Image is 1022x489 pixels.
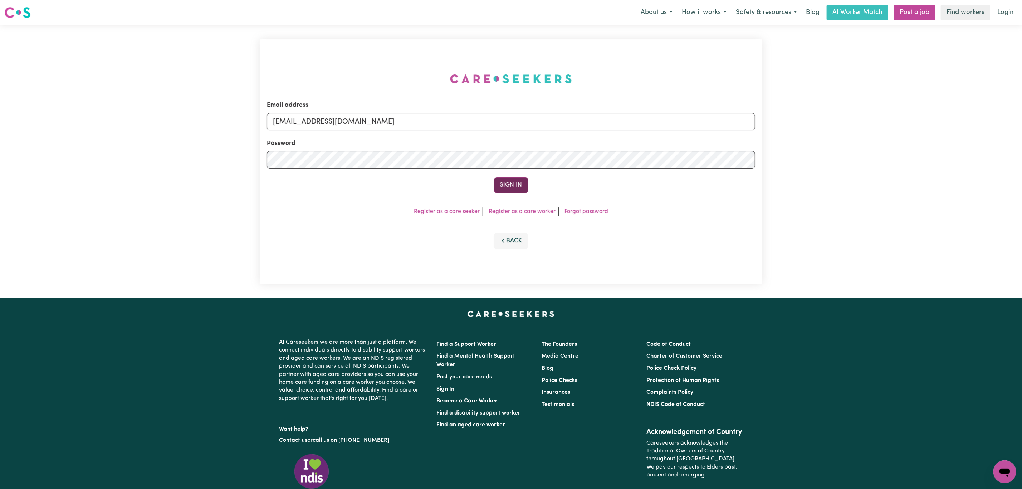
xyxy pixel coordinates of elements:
a: Careseekers logo [4,4,31,21]
iframe: Button to launch messaging window, conversation in progress [993,460,1016,483]
a: NDIS Code of Conduct [646,402,705,407]
a: Post your care needs [437,374,492,380]
input: Email address [267,113,755,130]
a: Code of Conduct [646,342,691,347]
a: Careseekers home page [468,311,554,317]
p: Careseekers acknowledges the Traditional Owners of Country throughout [GEOGRAPHIC_DATA]. We pay o... [646,436,743,482]
a: Contact us [279,437,308,443]
a: Find workers [941,5,990,20]
label: Password [267,139,295,148]
a: Protection of Human Rights [646,378,719,383]
button: How it works [677,5,731,20]
button: Back [494,233,528,249]
button: About us [636,5,677,20]
p: At Careseekers we are more than just a platform. We connect individuals directly to disability su... [279,335,428,405]
a: call us on [PHONE_NUMBER] [313,437,390,443]
a: Media Centre [542,353,578,359]
a: Testimonials [542,402,574,407]
img: Careseekers logo [4,6,31,19]
p: or [279,434,428,447]
a: Register as a care seeker [414,209,480,214]
a: Find a Support Worker [437,342,497,347]
button: Sign In [494,177,528,193]
a: AI Worker Match [827,5,888,20]
a: Sign In [437,386,455,392]
a: Find a Mental Health Support Worker [437,353,515,368]
a: Complaints Policy [646,389,693,395]
label: Email address [267,101,308,110]
a: Insurances [542,389,570,395]
a: Post a job [894,5,935,20]
a: Find an aged care worker [437,422,505,428]
a: Blog [542,365,553,371]
a: The Founders [542,342,577,347]
a: Become a Care Worker [437,398,498,404]
a: Charter of Customer Service [646,353,722,359]
p: Want help? [279,422,428,433]
h2: Acknowledgement of Country [646,428,743,436]
a: Find a disability support worker [437,410,521,416]
a: Police Checks [542,378,577,383]
a: Blog [802,5,824,20]
a: Register as a care worker [489,209,556,214]
button: Safety & resources [731,5,802,20]
a: Police Check Policy [646,365,696,371]
a: Login [993,5,1018,20]
a: Forgot password [564,209,608,214]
